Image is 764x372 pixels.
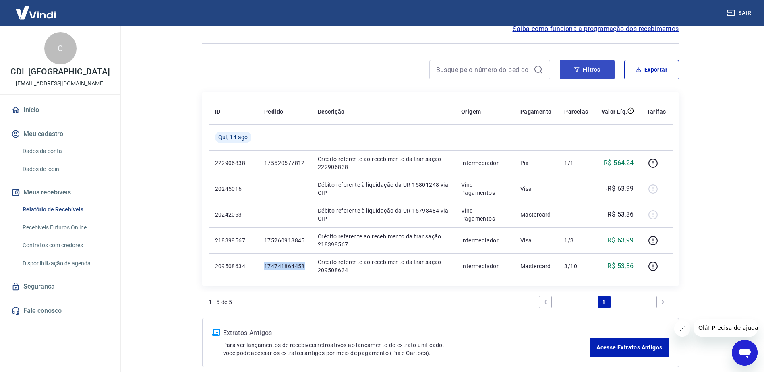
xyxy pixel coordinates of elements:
[264,159,305,167] p: 175520577812
[218,133,248,141] span: Qui, 14 ago
[5,6,68,12] span: Olá! Precisa de ajuda?
[624,60,679,79] button: Exportar
[607,236,634,245] p: R$ 63,99
[520,211,552,219] p: Mastercard
[461,262,507,270] p: Intermediador
[318,155,448,171] p: Crédito referente ao recebimento da transação 222906838
[520,185,552,193] p: Visa
[461,181,507,197] p: Vindi Pagamentos
[601,107,627,116] p: Valor Líq.
[539,296,552,308] a: Previous page
[19,143,111,159] a: Dados da conta
[318,207,448,223] p: Débito referente à liquidação da UR 15798484 via CIP
[606,210,634,219] p: -R$ 53,36
[318,232,448,248] p: Crédito referente ao recebimento da transação 218399567
[564,262,588,270] p: 3/10
[44,32,77,64] div: C
[19,237,111,254] a: Contratos com credores
[318,181,448,197] p: Débito referente à liquidação da UR 15801248 via CIP
[215,107,221,116] p: ID
[461,159,507,167] p: Intermediador
[10,0,62,25] img: Vindi
[215,236,251,244] p: 218399567
[215,185,251,193] p: 20245016
[318,258,448,274] p: Crédito referente ao recebimento da transação 209508634
[560,60,615,79] button: Filtros
[10,302,111,320] a: Fale conosco
[520,159,552,167] p: Pix
[264,236,305,244] p: 175260918845
[16,79,105,88] p: [EMAIL_ADDRESS][DOMAIN_NAME]
[209,298,232,306] p: 1 - 5 de 5
[694,319,758,337] iframe: Mensagem da empresa
[513,24,679,34] a: Saiba como funciona a programação dos recebimentos
[212,329,220,336] img: ícone
[607,261,634,271] p: R$ 53,36
[732,340,758,366] iframe: Botão para abrir a janela de mensagens
[606,184,634,194] p: -R$ 63,99
[564,107,588,116] p: Parcelas
[674,320,690,337] iframe: Fechar mensagem
[10,184,111,201] button: Meus recebíveis
[725,6,754,21] button: Sair
[215,262,251,270] p: 209508634
[520,262,552,270] p: Mastercard
[461,236,507,244] p: Intermediador
[264,107,283,116] p: Pedido
[10,125,111,143] button: Meu cadastro
[564,159,588,167] p: 1/1
[215,159,251,167] p: 222906838
[520,236,552,244] p: Visa
[19,201,111,218] a: Relatório de Recebíveis
[461,207,507,223] p: Vindi Pagamentos
[264,262,305,270] p: 174741864458
[564,211,588,219] p: -
[436,64,530,76] input: Busque pelo número do pedido
[223,341,590,357] p: Para ver lançamentos de recebíveis retroativos ao lançamento do extrato unificado, você pode aces...
[19,161,111,178] a: Dados de login
[10,68,110,76] p: CDL [GEOGRAPHIC_DATA]
[590,338,669,357] a: Acesse Extratos Antigos
[318,107,345,116] p: Descrição
[647,107,666,116] p: Tarifas
[604,158,634,168] p: R$ 564,24
[223,328,590,338] p: Extratos Antigos
[536,292,673,312] ul: Pagination
[461,107,481,116] p: Origem
[564,185,588,193] p: -
[564,236,588,244] p: 1/3
[10,101,111,119] a: Início
[656,296,669,308] a: Next page
[19,219,111,236] a: Recebíveis Futuros Online
[10,278,111,296] a: Segurança
[598,296,611,308] a: Page 1 is your current page
[215,211,251,219] p: 20242053
[520,107,552,116] p: Pagamento
[19,255,111,272] a: Disponibilização de agenda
